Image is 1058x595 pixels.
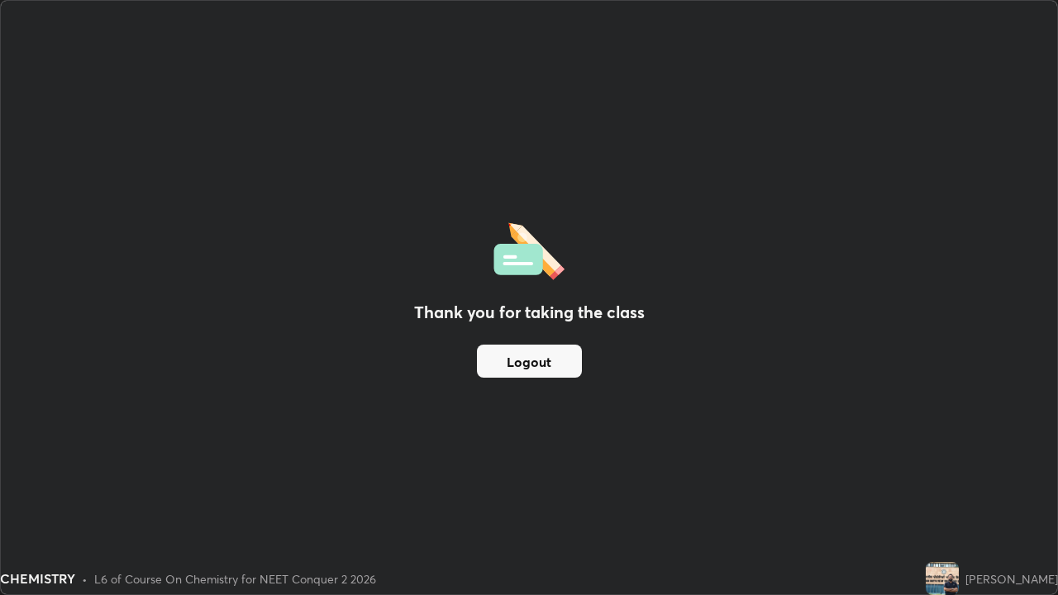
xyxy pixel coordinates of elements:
img: 52c50036a11c4c1abd50e1ac304482e7.jpg [926,562,959,595]
div: • [82,570,88,588]
div: [PERSON_NAME] [965,570,1058,588]
div: L6 of Course On Chemistry for NEET Conquer 2 2026 [94,570,376,588]
h2: Thank you for taking the class [414,300,645,325]
img: offlineFeedback.1438e8b3.svg [493,217,565,280]
button: Logout [477,345,582,378]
